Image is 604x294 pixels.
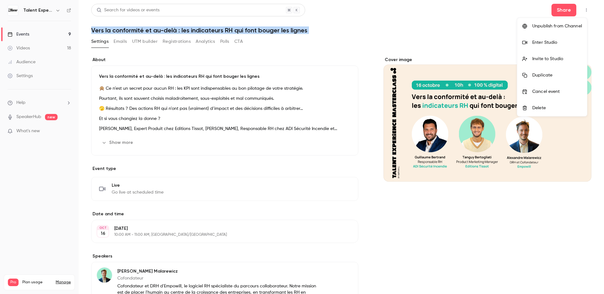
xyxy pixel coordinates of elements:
div: Delete [532,105,582,111]
div: Cancel event [532,88,582,95]
div: Duplicate [532,72,582,78]
div: Enter Studio [532,39,582,46]
div: Unpublish from Channel [532,23,582,29]
div: Invite to Studio [532,56,582,62]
